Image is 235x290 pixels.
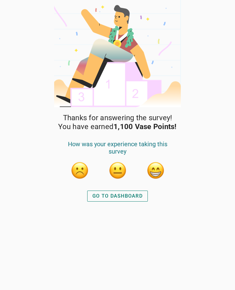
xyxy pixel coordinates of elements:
div: How was your experience taking this survey [61,140,174,161]
button: GO TO DASHBOARD [87,191,148,202]
span: You have earned [58,122,177,131]
strong: 1,100 Vase Points! [114,122,177,131]
span: Thanks for answering the survey! [63,113,172,122]
div: GO TO DASHBOARD [92,192,143,200]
